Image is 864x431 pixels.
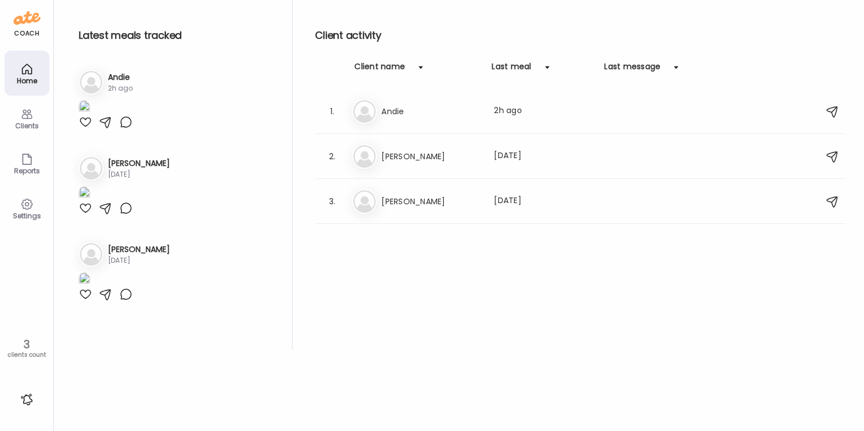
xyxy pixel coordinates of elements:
img: images%2FSOJjlWu9NIfIKIl0B3BB3VDInnK2%2FUwjvSvFBhqdLCKbW6ZT2%2FvGbeKTpiqa0aT94YKWKW_1080 [79,272,90,288]
div: [DATE] [108,255,170,266]
h3: Andie [381,105,480,118]
img: bg-avatar-default.svg [353,145,376,168]
div: Last meal [492,61,531,79]
h3: [PERSON_NAME] [381,150,480,163]
div: Reports [7,167,47,174]
h3: Andie [108,71,133,83]
img: bg-avatar-default.svg [80,243,102,266]
div: 1. [325,105,339,118]
img: ate [13,9,40,27]
h3: [PERSON_NAME] [108,244,170,255]
h3: [PERSON_NAME] [108,158,170,169]
img: bg-avatar-default.svg [80,71,102,93]
div: Clients [7,122,47,129]
h2: Client activity [315,27,846,44]
img: bg-avatar-default.svg [80,157,102,179]
div: Home [7,77,47,84]
div: [DATE] [108,169,170,179]
div: Settings [7,212,47,219]
div: Last message [604,61,660,79]
div: coach [14,29,39,38]
img: bg-avatar-default.svg [353,190,376,213]
div: 2. [325,150,339,163]
div: clients count [4,351,49,359]
div: 2h ago [108,83,133,93]
img: images%2FLhXJ2XjecoUbl0IZTL6cplxnLu03%2FslwruXz6WYoLIw1UIiWS%2F67I7n9og8Bk9qojWBInk_1080 [79,100,90,115]
img: bg-avatar-default.svg [353,100,376,123]
div: 2h ago [494,105,593,118]
div: 3 [4,338,49,351]
div: [DATE] [494,195,593,208]
div: [DATE] [494,150,593,163]
div: 3. [325,195,339,208]
h3: [PERSON_NAME] [381,195,480,208]
img: images%2FEJfjOlzfk7MAmJAlVkklIeYMX1Q2%2FGx60f6fnxbOyUYp7Kp8E%2FcZBLG6EgJc53kR31ziY0_1080 [79,186,90,201]
h2: Latest meals tracked [79,27,274,44]
div: Client name [354,61,405,79]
